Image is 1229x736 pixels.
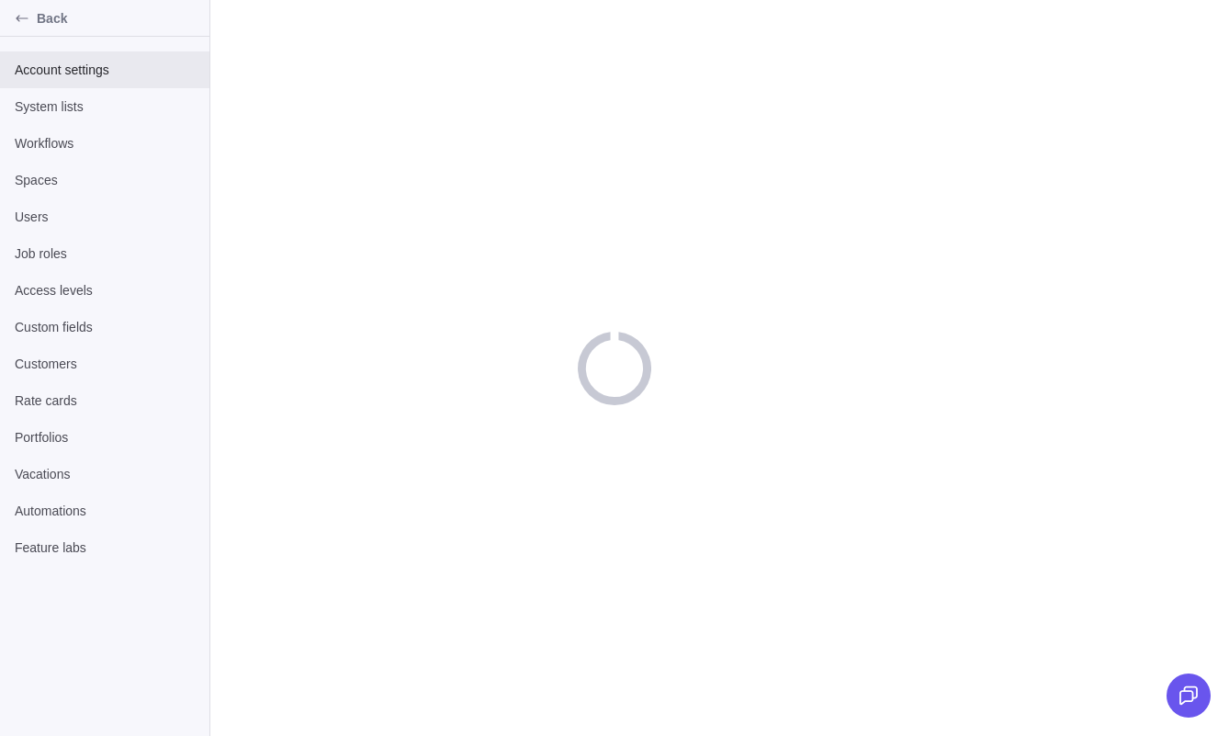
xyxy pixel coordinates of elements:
span: Spaces [15,171,195,189]
span: Rate cards [15,391,195,410]
span: Automations [15,502,195,520]
span: Job roles [15,244,195,263]
span: Customers [15,355,195,373]
span: Back [37,9,202,28]
span: Vacations [15,465,195,483]
span: Access levels [15,281,195,300]
span: Users [15,208,195,226]
span: Feature labs [15,538,195,557]
div: loading [578,332,651,405]
span: Portfolios [15,428,195,447]
span: System lists [15,97,195,116]
span: Custom fields [15,318,195,336]
span: Account settings [15,61,195,79]
span: Workflows [15,134,195,153]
